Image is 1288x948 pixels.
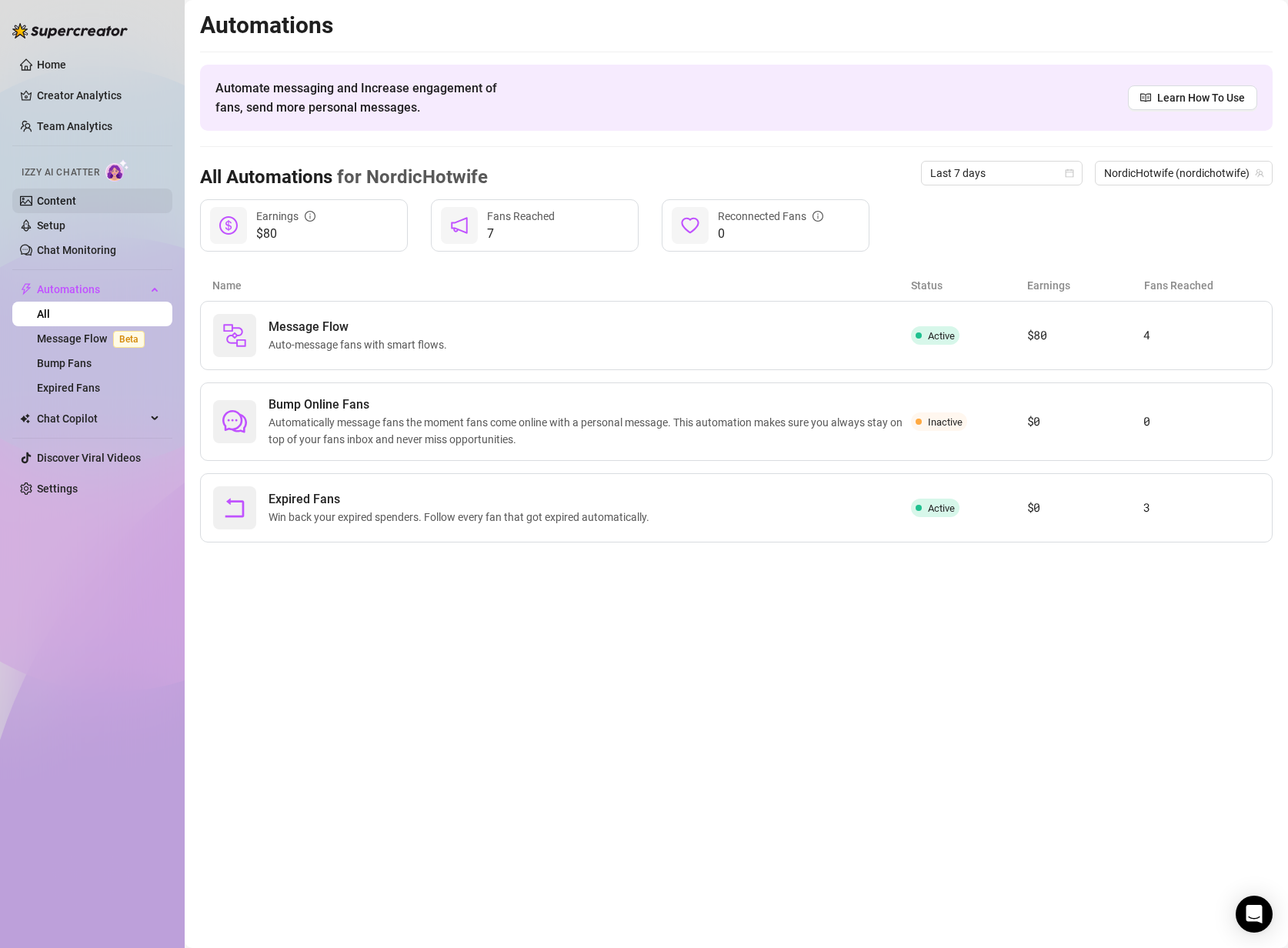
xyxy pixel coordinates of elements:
article: $80 [1027,326,1143,345]
article: 3 [1143,499,1260,517]
span: info-circle [813,211,823,222]
span: Automate messaging and Increase engagement of fans, send more personal messages. [215,78,512,117]
a: Setup [37,219,65,232]
span: Automations [37,277,146,302]
span: for NordicHotwife [332,166,488,188]
span: calendar [1065,169,1074,178]
div: Earnings [256,208,315,225]
article: Name [212,277,911,294]
span: Inactive [928,416,963,428]
a: Team Analytics [37,120,112,132]
div: Reconnected Fans [718,208,823,225]
a: Message FlowBeta [37,332,151,345]
span: Automatically message fans the moment fans come online with a personal message. This automation m... [269,414,911,448]
article: 4 [1143,326,1260,345]
span: heart [681,216,699,235]
article: 0 [1143,412,1260,431]
a: Bump Fans [37,357,92,369]
article: $0 [1027,412,1143,431]
span: dollar [219,216,238,235]
article: Earnings [1027,277,1143,294]
span: Learn How To Use [1157,89,1245,106]
h3: All Automations [200,165,488,190]
img: svg%3e [222,323,247,348]
span: Chat Copilot [37,406,146,431]
a: Creator Analytics [37,83,160,108]
span: read [1140,92,1151,103]
span: Last 7 days [930,162,1073,185]
span: team [1255,169,1264,178]
span: Beta [113,331,145,348]
a: Content [37,195,76,207]
span: Active [928,502,955,514]
span: rollback [222,496,247,520]
a: Home [37,58,66,71]
img: Chat Copilot [20,413,30,424]
span: Expired Fans [269,490,656,509]
a: All [37,308,50,320]
span: Message Flow [269,318,453,336]
span: info-circle [305,211,315,222]
img: AI Chatter [105,159,129,182]
span: Active [928,330,955,342]
div: Open Intercom Messenger [1236,896,1273,933]
span: 7 [487,225,555,243]
a: Discover Viral Videos [37,452,141,464]
span: notification [450,216,469,235]
span: Auto-message fans with smart flows. [269,336,453,353]
a: Learn How To Use [1128,85,1257,110]
span: Fans Reached [487,210,555,222]
article: Status [911,277,1027,294]
span: Izzy AI Chatter [22,165,99,180]
span: Bump Online Fans [269,396,911,414]
span: comment [222,409,247,434]
span: thunderbolt [20,283,32,295]
a: Settings [37,482,78,495]
article: Fans Reached [1144,277,1260,294]
h2: Automations [200,11,1273,40]
a: Chat Monitoring [37,244,116,256]
img: logo-BBDzfeDw.svg [12,23,128,38]
span: NordicHotwife (nordichotwife) [1104,162,1263,185]
span: $80 [256,225,315,243]
span: Win back your expired spenders. Follow every fan that got expired automatically. [269,509,656,526]
span: 0 [718,225,823,243]
a: Expired Fans [37,382,100,394]
article: $0 [1027,499,1143,517]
